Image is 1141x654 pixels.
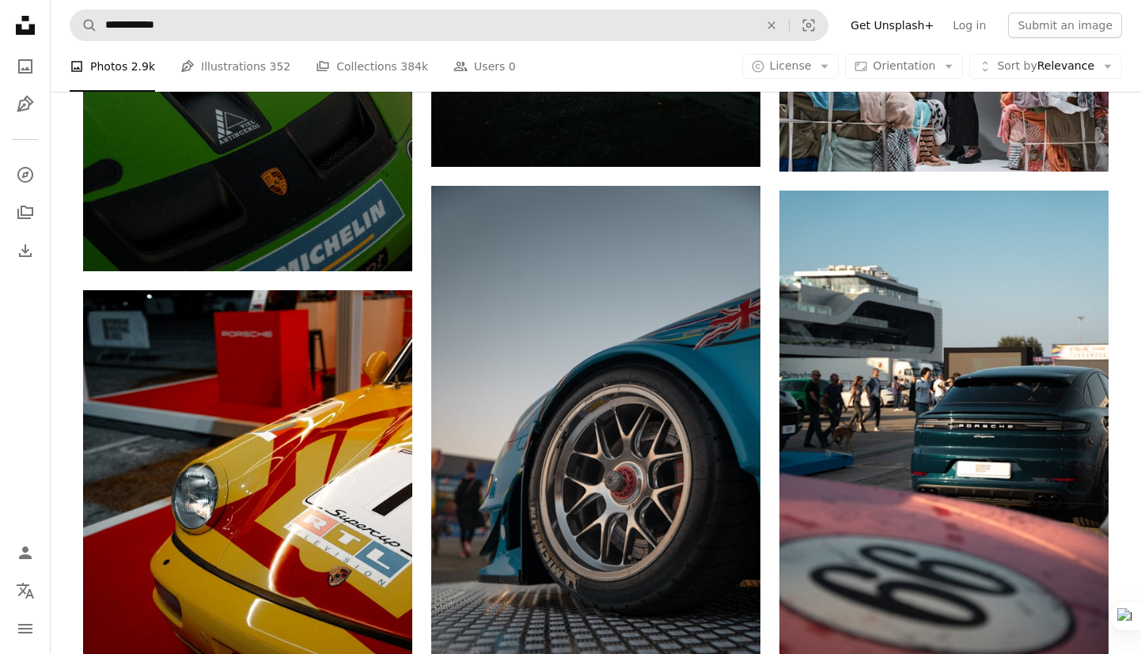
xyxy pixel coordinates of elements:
[873,59,935,72] span: Orientation
[270,58,291,75] span: 352
[70,10,97,40] button: Search Unsplash
[9,197,41,229] a: Collections
[453,41,516,92] a: Users 0
[742,54,840,79] button: License
[9,9,41,44] a: Home — Unsplash
[997,59,1037,72] span: Sort by
[83,529,412,543] a: a yellow and red sports car on display at a car show
[770,59,812,72] span: License
[180,41,290,92] a: Illustrations 352
[9,575,41,607] button: Language
[9,537,41,569] a: Log in / Sign up
[316,41,428,92] a: Collections 384k
[70,9,828,41] form: Find visuals sitewide
[790,10,828,40] button: Visual search
[1008,13,1122,38] button: Submit an image
[845,54,963,79] button: Orientation
[997,59,1094,74] span: Relevance
[400,58,428,75] span: 384k
[969,54,1122,79] button: Sort byRelevance
[9,51,41,82] a: Photos
[9,159,41,191] a: Explore
[9,89,41,120] a: Illustrations
[9,613,41,645] button: Menu
[509,58,516,75] span: 0
[943,13,995,38] a: Log in
[841,13,943,38] a: Get Unsplash+
[9,235,41,267] a: Download History
[754,10,789,40] button: Clear
[431,425,760,439] a: a close up of a car tire on the ground
[779,429,1109,444] a: a group of cars parked in a parking lot with a cruise ship in the background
